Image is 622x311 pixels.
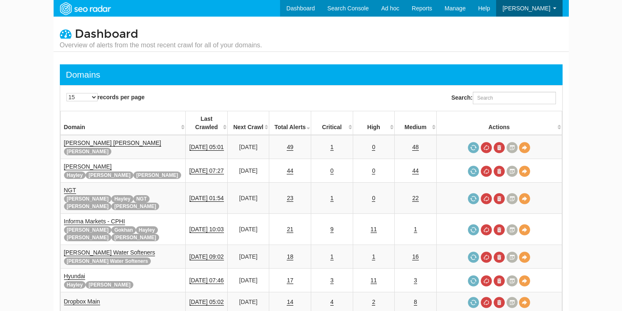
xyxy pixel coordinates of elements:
a: Delete most recent audit [494,224,505,235]
a: 3 [414,277,417,284]
a: 0 [372,195,375,202]
a: Crawl History [506,224,518,235]
label: Search: [451,92,556,104]
a: [DATE] 10:03 [189,226,224,233]
span: [PERSON_NAME] [133,171,181,179]
a: 0 [372,167,375,174]
span: Ad hoc [381,5,399,12]
span: Hayley [64,171,86,179]
a: Delete most recent audit [494,166,505,177]
a: [DATE] 07:46 [189,277,224,284]
a: Request a crawl [468,166,479,177]
a: View Domain Overview [519,193,530,204]
th: Last Crawled: activate to sort column descending [186,111,228,135]
a: Cancel in-progress audit [481,166,492,177]
th: Total Alerts: activate to sort column ascending [269,111,311,135]
a: Hyundai [64,273,85,280]
a: [DATE] 01:54 [189,195,224,202]
span: Hayley [136,226,158,234]
span: Help [478,5,490,12]
a: View Domain Overview [519,252,530,263]
a: 23 [287,195,293,202]
a: 49 [287,144,293,151]
a: Cancel in-progress audit [481,275,492,287]
small: Overview of alerts from the most recent crawl for all of your domains. [60,41,262,50]
a: Crawl History [506,166,518,177]
a: Cancel in-progress audit [481,224,492,235]
span: NGT [133,195,150,203]
a: NGT [64,187,76,194]
span: Dashboard [75,27,138,41]
a: 0 [372,144,375,151]
a: [PERSON_NAME] [PERSON_NAME] [64,140,161,147]
a: 11 [371,277,377,284]
a: [DATE] 05:01 [189,144,224,151]
span: [PERSON_NAME] [111,234,159,241]
a: Crawl History [506,297,518,308]
th: Next Crawl: activate to sort column descending [227,111,269,135]
a: Delete most recent audit [494,142,505,153]
a: [PERSON_NAME] [64,163,112,170]
a: Cancel in-progress audit [481,252,492,263]
a: Request a crawl [468,193,479,204]
a: 9 [330,226,334,233]
a: View Domain Overview [519,224,530,235]
th: Domain: activate to sort column ascending [60,111,186,135]
span: [PERSON_NAME] [86,171,133,179]
a: View Domain Overview [519,166,530,177]
a: Request a crawl [468,142,479,153]
a: [DATE] 07:27 [189,167,224,174]
span: [PERSON_NAME] [64,148,112,155]
a: 48 [412,144,419,151]
span: [PERSON_NAME] [64,203,112,210]
a: Informa Markets - CPHI [64,218,125,225]
a: View Domain Overview [519,297,530,308]
a: Delete most recent audit [494,297,505,308]
a: Crawl History [506,142,518,153]
a: Delete most recent audit [494,275,505,287]
span: [PERSON_NAME] Water Softeners [64,257,151,265]
a: 2 [372,299,375,306]
a: [DATE] 05:02 [189,299,224,306]
a: 14 [287,299,293,306]
a: View Domain Overview [519,142,530,153]
a: 1 [372,253,375,260]
a: Crawl History [506,252,518,263]
a: 16 [412,253,419,260]
a: Request a crawl [468,275,479,287]
a: Request a crawl [468,224,479,235]
td: [DATE] [227,135,269,159]
a: 1 [414,226,417,233]
span: [PERSON_NAME] [64,195,112,203]
td: [DATE] [227,269,269,292]
label: records per page [66,93,145,101]
div: Domains [66,69,101,81]
span: [PERSON_NAME] [64,234,112,241]
a: Delete most recent audit [494,252,505,263]
td: [DATE] [227,214,269,245]
img: SEORadar [57,1,114,16]
td: [DATE] [227,245,269,269]
a: 4 [330,299,334,306]
span: [PERSON_NAME] [64,226,112,234]
a: Cancel in-progress audit [481,193,492,204]
a: 8 [414,299,417,306]
span: Manage [445,5,466,12]
a: [DATE] 09:02 [189,253,224,260]
a: Request a crawl [468,297,479,308]
span: [PERSON_NAME] [111,203,159,210]
span: [PERSON_NAME] [502,5,550,12]
a: 21 [287,226,293,233]
a: Delete most recent audit [494,193,505,204]
a: View Domain Overview [519,275,530,287]
a: 44 [412,167,419,174]
th: High: activate to sort column descending [353,111,395,135]
a: 0 [330,167,334,174]
td: [DATE] [227,183,269,214]
a: Cancel in-progress audit [481,142,492,153]
a: 18 [287,253,293,260]
a: 17 [287,277,293,284]
a: Cancel in-progress audit [481,297,492,308]
a: Crawl History [506,275,518,287]
a: Crawl History [506,193,518,204]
